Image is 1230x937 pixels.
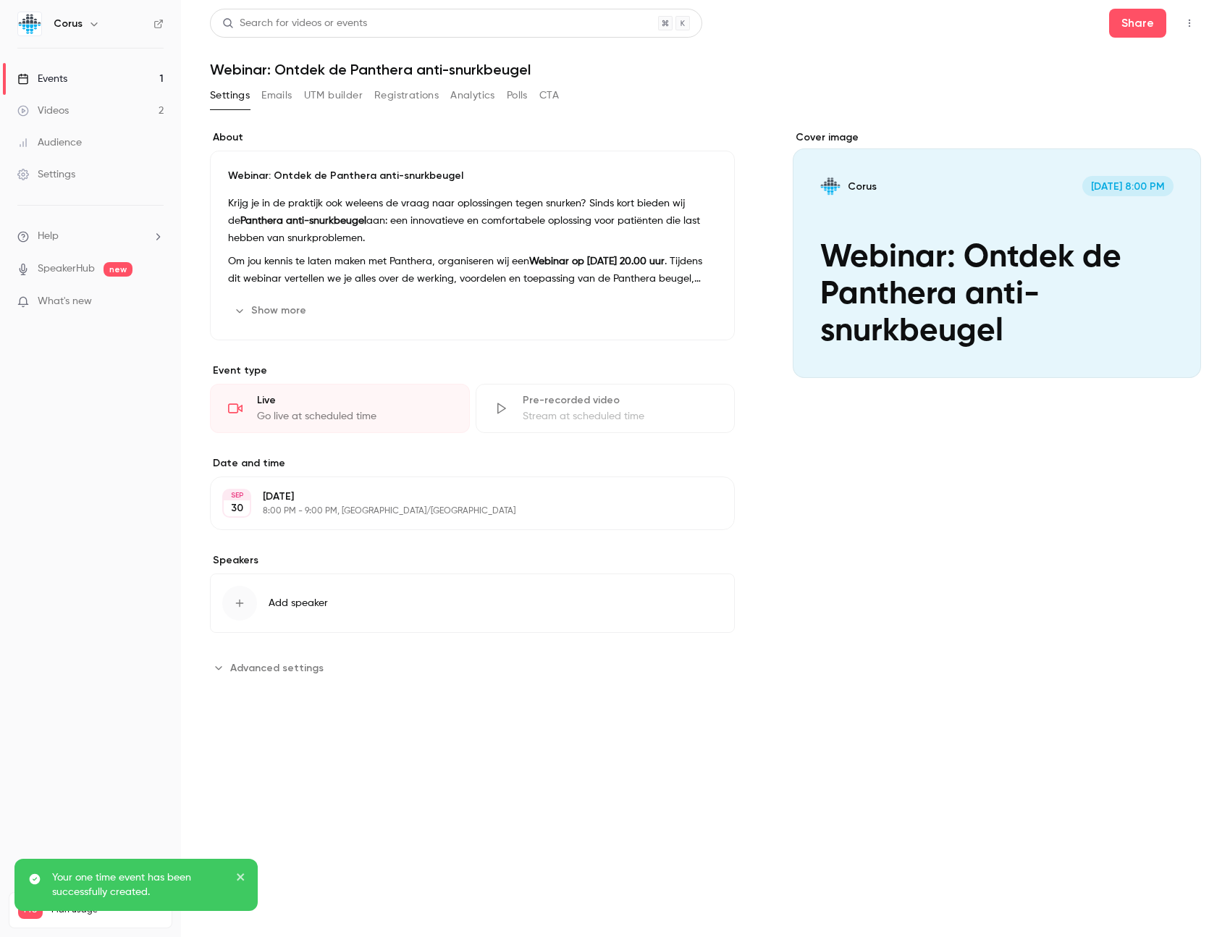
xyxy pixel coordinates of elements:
label: Cover image [793,130,1201,145]
div: LiveGo live at scheduled time [210,384,470,433]
p: Your one time event has been successfully created. [52,870,226,899]
section: Cover image [793,130,1201,378]
div: Pre-recorded videoStream at scheduled time [476,384,736,433]
li: help-dropdown-opener [17,229,164,244]
button: UTM builder [304,84,363,107]
div: Audience [17,135,82,150]
div: Settings [17,167,75,182]
button: Share [1109,9,1166,38]
div: Go live at scheduled time [257,409,452,424]
button: Analytics [450,84,495,107]
button: Polls [507,84,528,107]
button: Registrations [374,84,439,107]
p: Webinar: Ontdek de Panthera anti-snurkbeugel [228,169,717,183]
div: Live [257,393,452,408]
span: What's new [38,294,92,309]
h6: Corus [54,17,83,31]
span: Add speaker [269,596,328,610]
div: Search for videos or events [222,16,367,31]
div: Stream at scheduled time [523,409,717,424]
div: Videos [17,104,69,118]
iframe: Noticeable Trigger [146,295,164,308]
div: Events [17,72,67,86]
strong: Webinar op [DATE] 20.00 uur [529,256,665,266]
label: Date and time [210,456,735,471]
div: Pre-recorded video [523,393,717,408]
button: Emails [261,84,292,107]
p: 30 [231,501,243,516]
button: close [236,870,246,888]
img: Corus [18,12,41,35]
p: [DATE] [263,489,658,504]
p: Krijg je in de praktijk ook weleens de vraag naar oplossingen tegen snurken? Sinds kort bieden wi... [228,195,717,247]
div: SEP [224,490,250,500]
button: CTA [539,84,559,107]
h1: Webinar: Ontdek de Panthera anti-snurkbeugel [210,61,1201,78]
label: About [210,130,735,145]
section: Advanced settings [210,656,735,679]
p: Om jou kennis te laten maken met Panthera, organiseren wij een . Tijdens dit webinar vertellen we... [228,253,717,287]
span: Advanced settings [230,660,324,676]
button: Show more [228,299,315,322]
button: Advanced settings [210,656,332,679]
p: Event type [210,364,735,378]
button: Add speaker [210,573,735,633]
span: new [104,262,132,277]
label: Speakers [210,553,735,568]
strong: Panthera anti-snurkbeugel [240,216,366,226]
p: 8:00 PM - 9:00 PM, [GEOGRAPHIC_DATA]/[GEOGRAPHIC_DATA] [263,505,658,517]
span: Help [38,229,59,244]
button: Settings [210,84,250,107]
a: SpeakerHub [38,261,95,277]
